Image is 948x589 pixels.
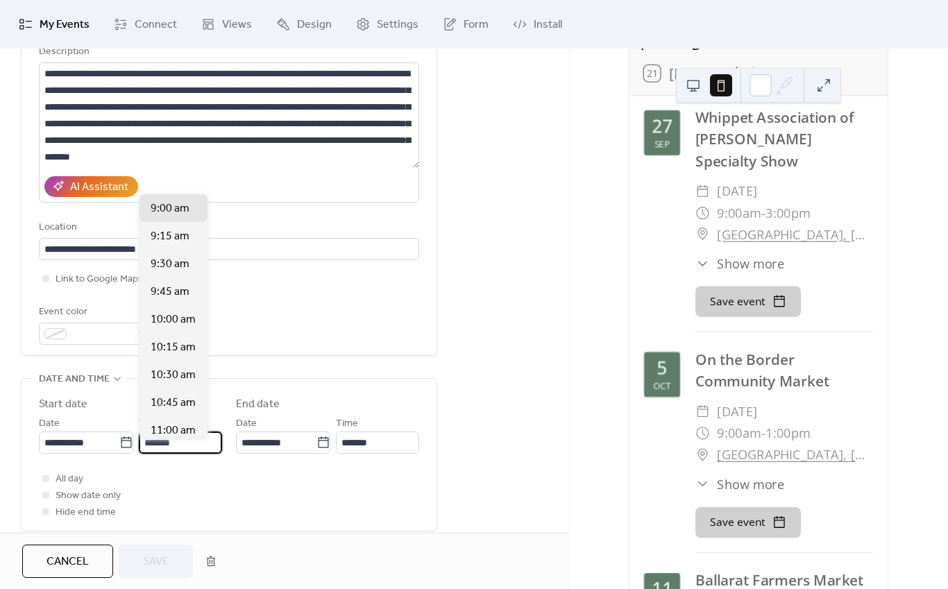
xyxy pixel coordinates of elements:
[657,359,667,377] div: 5
[8,6,100,43] a: My Events
[717,223,873,245] a: [GEOGRAPHIC_DATA], [GEOGRAPHIC_DATA]
[56,504,116,521] span: Hide end time
[151,422,196,439] span: 11:00 am
[717,444,873,466] a: [GEOGRAPHIC_DATA], [GEOGRAPHIC_DATA]
[695,254,710,273] div: ​
[39,219,416,236] div: Location
[652,117,672,135] div: 27
[236,396,280,413] div: End date
[766,422,811,444] span: 1:00pm
[695,475,785,493] button: ​Show more
[502,6,573,43] a: Install
[717,254,785,273] span: Show more
[151,200,189,217] span: 9:00 am
[336,416,358,432] span: Time
[766,202,811,223] span: 3:00pm
[151,367,196,384] span: 10:30 am
[695,349,873,392] div: On the Border Community Market
[39,44,416,60] div: Description
[39,416,60,432] span: Date
[717,422,761,444] span: 9:00am
[297,17,332,33] span: Design
[151,228,189,245] span: 9:15 am
[39,396,87,413] div: Start date
[56,271,143,288] span: Link to Google Maps
[695,507,801,538] button: Save event
[135,17,177,33] span: Connect
[151,395,196,411] span: 10:45 am
[432,6,499,43] a: Form
[151,284,189,300] span: 9:45 am
[56,471,83,488] span: All day
[236,416,257,432] span: Date
[464,17,489,33] span: Form
[191,6,262,43] a: Views
[653,382,671,391] div: Oct
[717,202,761,223] span: 9:00am
[139,416,161,432] span: Time
[103,6,187,43] a: Connect
[717,475,785,493] span: Show more
[40,17,90,33] span: My Events
[695,223,710,245] div: ​
[695,254,785,273] button: ​Show more
[46,554,89,570] span: Cancel
[717,180,758,202] span: [DATE]
[377,17,418,33] span: Settings
[70,179,128,196] div: AI Assistant
[56,488,121,504] span: Show date only
[534,17,562,33] span: Install
[695,202,710,223] div: ​
[717,401,758,422] span: [DATE]
[44,176,138,197] button: AI Assistant
[695,107,873,172] div: Whippet Association of [PERSON_NAME] Specialty Show
[695,180,710,202] div: ​
[695,287,801,317] button: Save event
[695,422,710,444] div: ​
[22,545,113,578] button: Cancel
[761,422,766,444] span: -
[695,444,710,466] div: ​
[654,139,670,148] div: Sep
[266,6,342,43] a: Design
[151,311,196,328] span: 10:00 am
[151,339,196,356] span: 10:15 am
[151,256,189,273] span: 9:30 am
[222,17,252,33] span: Views
[39,304,150,321] div: Event color
[346,6,429,43] a: Settings
[39,371,110,388] span: Date and time
[761,202,766,223] span: -
[695,475,710,493] div: ​
[695,401,710,422] div: ​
